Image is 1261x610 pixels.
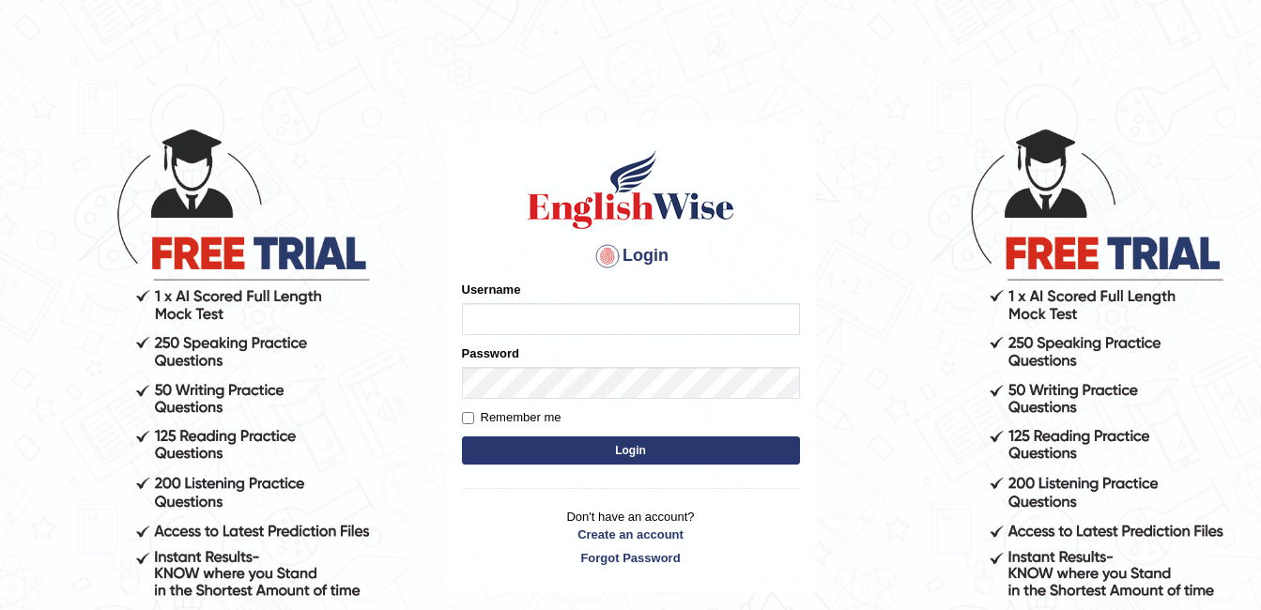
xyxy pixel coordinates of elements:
img: Logo of English Wise sign in for intelligent practice with AI [524,147,738,232]
label: Remember me [462,408,561,427]
a: Forgot Password [462,549,800,567]
input: Remember me [462,412,474,424]
button: Login [462,436,800,465]
label: Password [462,344,519,362]
label: Username [462,281,521,298]
a: Create an account [462,526,800,543]
p: Don't have an account? [462,508,800,566]
h4: Login [462,241,800,271]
